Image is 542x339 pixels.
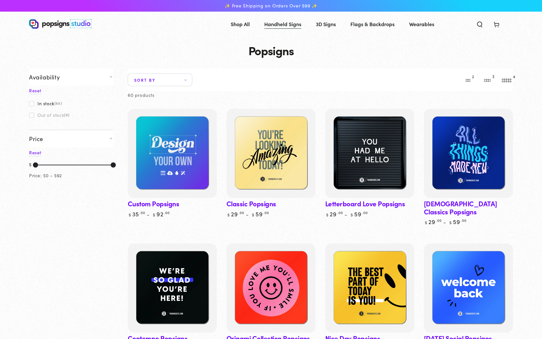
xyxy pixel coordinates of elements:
a: Sunday Social PopsignsSunday Social Popsigns [424,243,513,333]
a: Nice Day PopsignsNice Day Popsigns [325,243,414,333]
a: Flags & Backdrops [346,15,399,33]
a: Letterboard Love PopsignsLetterboard Love Popsigns [325,109,414,198]
button: 2 [461,73,474,86]
a: Custom PopsignsCustom Popsigns [128,109,217,198]
div: Price: $0 – $92 [29,171,62,180]
p: 60 products [128,91,155,99]
a: Reset [29,149,41,156]
span: Flags & Backdrops [350,19,395,29]
a: Origami Collection PopsignsOrigami Collection Popsigns [226,243,316,333]
img: Popsigns Studio [29,19,92,29]
span: Shop All [231,19,250,29]
span: ✨ Free Shipping on Orders Over $99 ✨ [225,3,317,9]
summary: Price [29,130,113,147]
a: Baptism Classics PopsignsBaptism Classics Popsigns [424,109,513,198]
label: Out of stock [29,112,69,118]
a: Reset [29,87,41,94]
a: Classic PopsignsClassic Popsigns [226,109,316,198]
summary: Search our site [471,17,488,31]
span: Availability [29,73,60,81]
summary: Sort by [128,73,192,86]
span: (60) [55,101,62,105]
span: (0) [64,113,69,117]
label: In stock [29,101,62,106]
span: Wearables [409,19,434,29]
a: 3D Signs [311,15,341,33]
span: Handheld Signs [264,19,301,29]
a: Wearables [404,15,439,33]
span: Price [29,135,43,142]
span: 3D Signs [316,19,336,29]
a: Contempo PopsignsContempo Popsigns [128,243,217,333]
a: Shop All [226,15,255,33]
summary: Availability [29,68,113,86]
button: 3 [481,73,494,86]
h1: Popsigns [29,44,513,57]
a: Handheld Signs [259,15,306,33]
div: $ [29,160,32,169]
